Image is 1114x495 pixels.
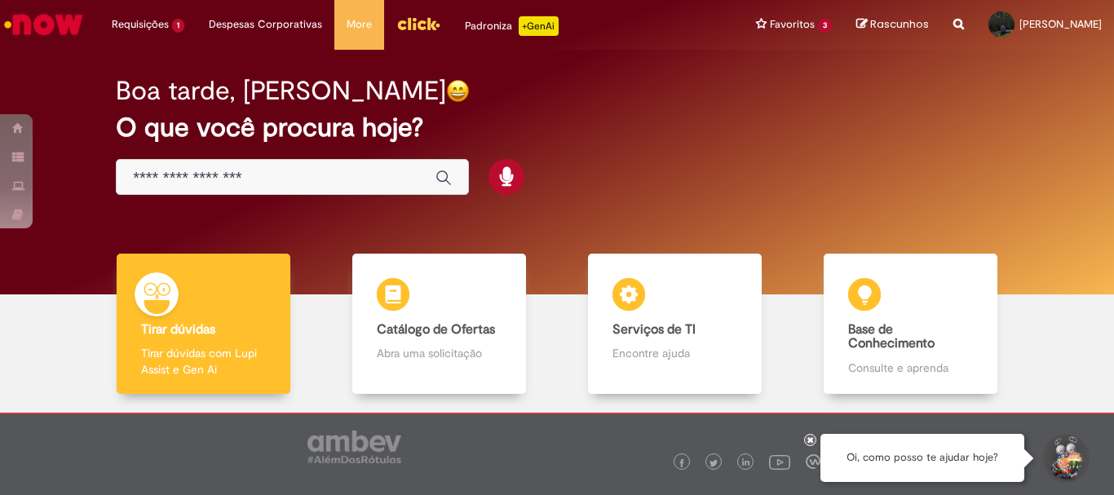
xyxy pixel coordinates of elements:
span: [PERSON_NAME] [1019,17,1102,31]
p: +GenAi [519,16,559,36]
button: Iniciar Conversa de Suporte [1041,434,1090,483]
a: Catálogo de Ofertas Abra uma solicitação [321,254,557,395]
b: Tirar dúvidas [141,321,215,338]
h2: O que você procura hoje? [116,113,998,142]
h2: Boa tarde, [PERSON_NAME] [116,77,446,105]
p: Consulte e aprenda [848,360,972,376]
p: Encontre ajuda [612,345,736,361]
img: click_logo_yellow_360x200.png [396,11,440,36]
b: Serviços de TI [612,321,696,338]
b: Catálogo de Ofertas [377,321,495,338]
a: Tirar dúvidas Tirar dúvidas com Lupi Assist e Gen Ai [86,254,321,395]
a: Base de Conhecimento Consulte e aprenda [793,254,1028,395]
span: More [347,16,372,33]
p: Tirar dúvidas com Lupi Assist e Gen Ai [141,345,265,378]
img: logo_footer_facebook.png [678,459,686,467]
img: ServiceNow [2,8,86,41]
b: Base de Conhecimento [848,321,935,352]
span: 3 [818,19,832,33]
img: logo_footer_workplace.png [806,454,820,469]
span: 1 [172,19,184,33]
img: logo_footer_youtube.png [769,451,790,472]
span: Requisições [112,16,169,33]
span: Despesas Corporativas [209,16,322,33]
img: logo_footer_linkedin.png [742,458,750,468]
span: Rascunhos [870,16,929,32]
img: logo_footer_twitter.png [710,459,718,467]
a: Serviços de TI Encontre ajuda [557,254,793,395]
img: happy-face.png [446,79,470,103]
div: Padroniza [465,16,559,36]
div: Oi, como posso te ajudar hoje? [820,434,1024,482]
a: Rascunhos [856,17,929,33]
img: logo_footer_ambev_rotulo_gray.png [307,431,401,463]
span: Favoritos [770,16,815,33]
p: Abra uma solicitação [377,345,501,361]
